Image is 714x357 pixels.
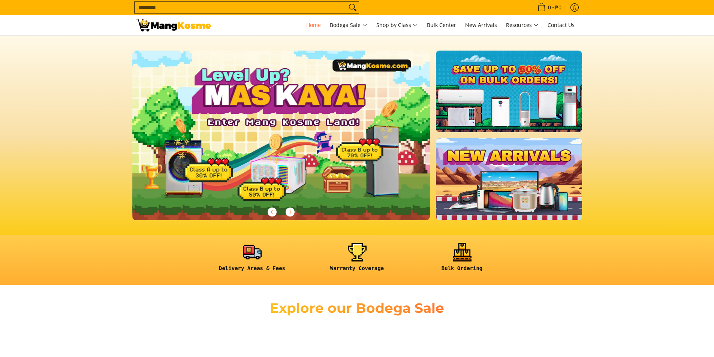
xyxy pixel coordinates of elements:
[282,204,298,220] button: Next
[136,19,211,31] img: Mang Kosme: Your Home Appliances Warehouse Sale Partner!
[326,15,371,35] a: Bodega Sale
[535,3,564,12] span: •
[204,243,301,278] a: <h6><strong>Delivery Areas & Fees</strong></h6>
[502,15,542,35] a: Resources
[306,21,321,28] span: Home
[547,5,552,10] span: 0
[506,21,539,30] span: Resources
[465,21,497,28] span: New Arrivals
[376,21,418,30] span: Shop by Class
[302,15,325,35] a: Home
[423,15,460,35] a: Bulk Center
[347,2,359,13] button: Search
[264,204,280,220] button: Previous
[219,15,578,35] nav: Main Menu
[427,21,456,28] span: Bulk Center
[548,21,575,28] span: Contact Us
[413,243,511,278] a: <h6><strong>Bulk Ordering</strong></h6>
[544,15,578,35] a: Contact Us
[554,5,563,10] span: ₱0
[248,300,466,317] h2: Explore our Bodega Sale
[132,51,430,220] img: Gaming desktop banner
[330,21,367,30] span: Bodega Sale
[373,15,422,35] a: Shop by Class
[461,15,501,35] a: New Arrivals
[308,243,406,278] a: <h6><strong>Warranty Coverage</strong></h6>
